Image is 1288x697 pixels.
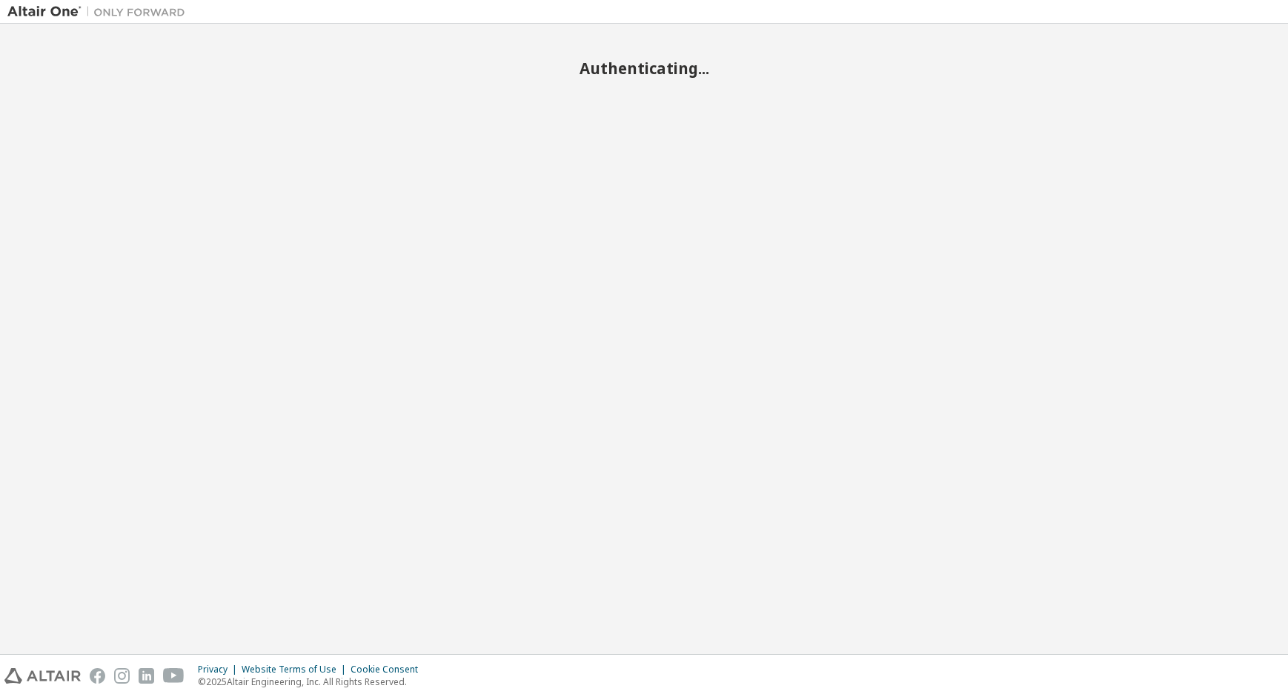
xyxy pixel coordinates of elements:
[198,664,242,675] div: Privacy
[198,675,427,688] p: © 2025 Altair Engineering, Inc. All Rights Reserved.
[7,59,1281,78] h2: Authenticating...
[163,668,185,684] img: youtube.svg
[7,4,193,19] img: Altair One
[90,668,105,684] img: facebook.svg
[114,668,130,684] img: instagram.svg
[351,664,427,675] div: Cookie Consent
[4,668,81,684] img: altair_logo.svg
[242,664,351,675] div: Website Terms of Use
[139,668,154,684] img: linkedin.svg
